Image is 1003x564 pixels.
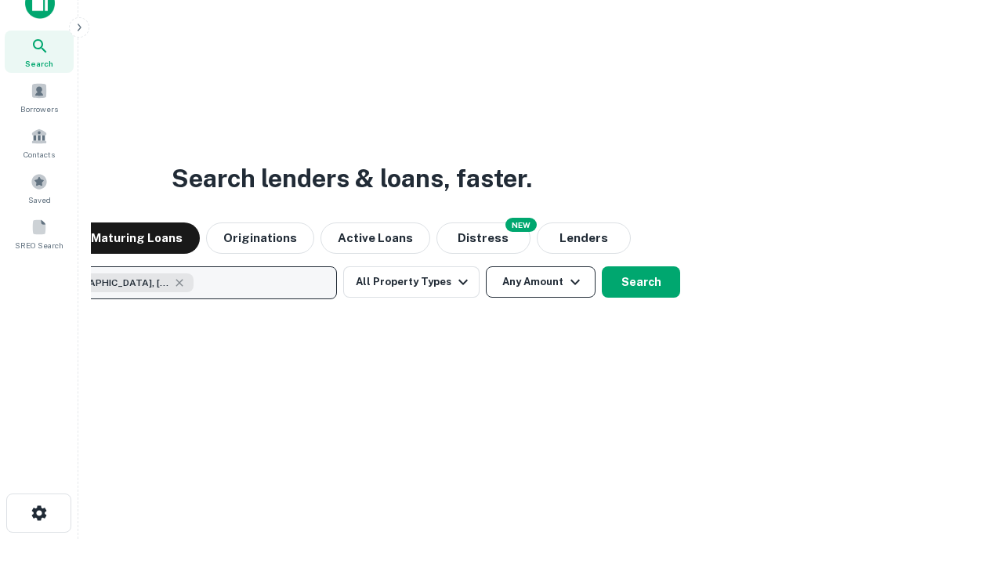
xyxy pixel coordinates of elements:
[74,222,200,254] button: Maturing Loans
[5,76,74,118] a: Borrowers
[537,222,631,254] button: Lenders
[5,212,74,255] a: SREO Search
[24,148,55,161] span: Contacts
[5,167,74,209] a: Saved
[25,57,53,70] span: Search
[28,193,51,206] span: Saved
[206,222,314,254] button: Originations
[505,218,537,232] div: NEW
[53,276,170,290] span: [GEOGRAPHIC_DATA], [GEOGRAPHIC_DATA], [GEOGRAPHIC_DATA]
[5,121,74,164] a: Contacts
[24,266,337,299] button: [GEOGRAPHIC_DATA], [GEOGRAPHIC_DATA], [GEOGRAPHIC_DATA]
[172,160,532,197] h3: Search lenders & loans, faster.
[486,266,596,298] button: Any Amount
[5,31,74,73] a: Search
[343,266,480,298] button: All Property Types
[15,239,63,251] span: SREO Search
[925,439,1003,514] iframe: Chat Widget
[436,222,530,254] button: Search distressed loans with lien and other non-mortgage details.
[320,222,430,254] button: Active Loans
[602,266,680,298] button: Search
[20,103,58,115] span: Borrowers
